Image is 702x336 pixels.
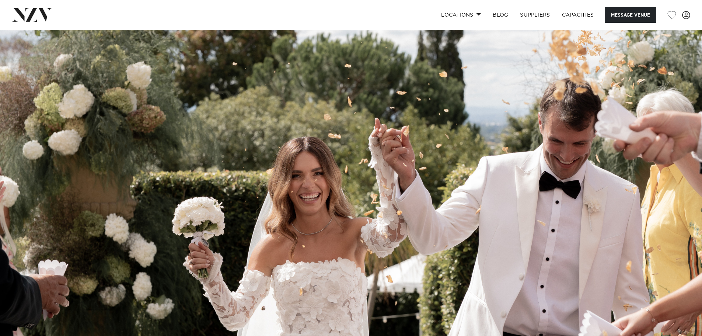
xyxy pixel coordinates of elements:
[556,7,600,23] a: Capacities
[435,7,487,23] a: Locations
[514,7,556,23] a: SUPPLIERS
[487,7,514,23] a: BLOG
[12,8,52,21] img: nzv-logo.png
[605,7,656,23] button: Message Venue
